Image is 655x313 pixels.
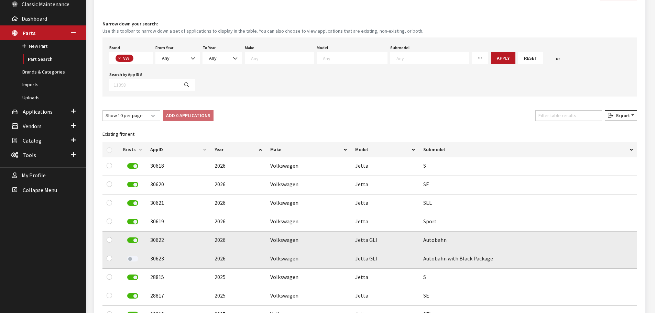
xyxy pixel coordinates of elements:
[116,55,122,62] button: Remove item
[351,269,419,287] td: Jetta
[266,232,351,250] td: Volkswagen
[351,176,419,194] td: Jetta
[419,250,637,269] td: Autobahn with Black Package
[351,142,419,157] th: Model: activate to sort column ascending
[210,176,266,194] td: 2026
[109,45,120,51] label: Brand
[203,45,216,51] label: To Year
[266,194,351,213] td: Volkswagen
[266,213,351,232] td: Volkswagen
[127,163,138,169] label: Remove Application
[127,182,138,187] label: Remove Application
[146,269,210,287] td: 28815
[210,287,266,306] td: 2025
[351,157,419,176] td: Jetta
[210,232,266,250] td: 2026
[419,157,637,176] td: S
[613,112,630,119] span: Export
[146,287,210,306] td: 28817
[419,142,637,157] th: Submodel: activate to sort column ascending
[22,172,46,179] span: My Profile
[162,55,170,61] span: Any
[146,232,210,250] td: 30622
[210,250,266,269] td: 2026
[266,157,351,176] td: Volkswagen
[266,287,351,306] td: Volkswagen
[210,194,266,213] td: 2026
[535,110,602,121] input: Filter table results
[419,269,637,287] td: S
[146,194,210,213] td: 30621
[207,55,238,62] span: Any
[127,275,138,280] label: Remove Application
[317,45,328,51] label: Model
[127,256,138,261] label: Add Application
[245,45,254,51] label: Make
[146,250,210,269] td: 30623
[23,123,42,130] span: Vendors
[127,237,138,243] label: Remove Application
[351,232,419,250] td: Jetta GLI
[323,55,387,61] textarea: Search
[251,55,314,61] textarea: Search
[135,56,139,62] textarea: Search
[118,55,121,61] span: ×
[23,152,36,158] span: Tools
[23,108,53,115] span: Applications
[351,250,419,269] td: Jetta GLI
[419,194,637,213] td: SEL
[22,15,47,22] span: Dashboard
[146,142,210,157] th: AppID: activate to sort column ascending
[210,269,266,287] td: 2025
[102,20,637,27] h4: Narrow down your search:
[419,213,637,232] td: Sport
[102,126,637,142] caption: Existing fitment:
[146,157,210,176] td: 30618
[210,157,266,176] td: 2026
[266,269,351,287] td: Volkswagen
[351,213,419,232] td: Jetta
[109,71,142,78] label: Search by App ID #
[266,142,351,157] th: Make: activate to sort column ascending
[605,110,637,121] button: Export
[266,250,351,269] td: Volkswagen
[127,200,138,206] label: Remove Application
[23,137,42,144] span: Catalog
[396,55,469,61] textarea: Search
[351,287,419,306] td: Jetta
[556,55,560,62] span: or
[23,30,35,36] span: Parts
[160,55,195,62] span: Any
[127,293,138,299] label: Remove Application
[210,142,266,157] th: Year: activate to sort column ascending
[146,176,210,194] td: 30620
[209,55,217,61] span: Any
[419,287,637,306] td: SE
[155,45,173,51] label: From Year
[210,213,266,232] td: 2026
[127,219,138,224] label: Remove Application
[102,27,637,35] small: Use this toolbar to narrow down a set of applications to display in the table. You can also choos...
[155,52,200,64] span: Any
[22,1,69,8] span: Classic Maintenance
[419,176,637,194] td: SE
[122,55,131,61] span: VW
[518,52,543,64] button: Reset
[491,52,515,64] button: Apply
[116,55,133,62] li: VW
[23,187,57,193] span: Collapse Menu
[203,52,242,64] span: Any
[109,79,179,91] input: 11393
[119,142,146,157] th: Exists: activate to sort column ascending
[390,45,410,51] label: Submodel
[146,213,210,232] td: 30619
[266,176,351,194] td: Volkswagen
[351,194,419,213] td: Jetta
[419,232,637,250] td: Autobahn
